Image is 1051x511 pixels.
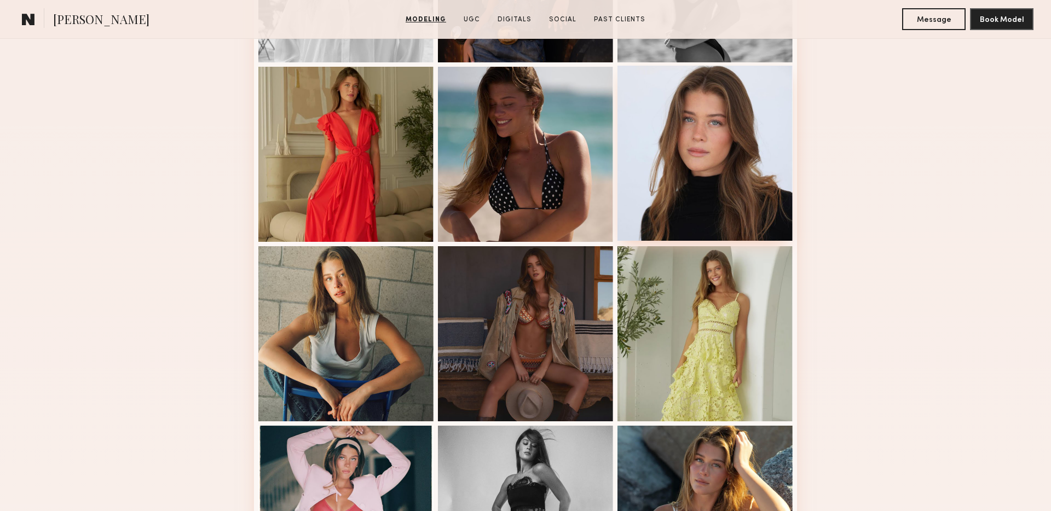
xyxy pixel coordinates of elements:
[53,11,149,30] span: [PERSON_NAME]
[545,15,581,25] a: Social
[970,8,1033,30] button: Book Model
[459,15,484,25] a: UGC
[902,8,966,30] button: Message
[401,15,451,25] a: Modeling
[970,14,1033,24] a: Book Model
[493,15,536,25] a: Digitals
[590,15,650,25] a: Past Clients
